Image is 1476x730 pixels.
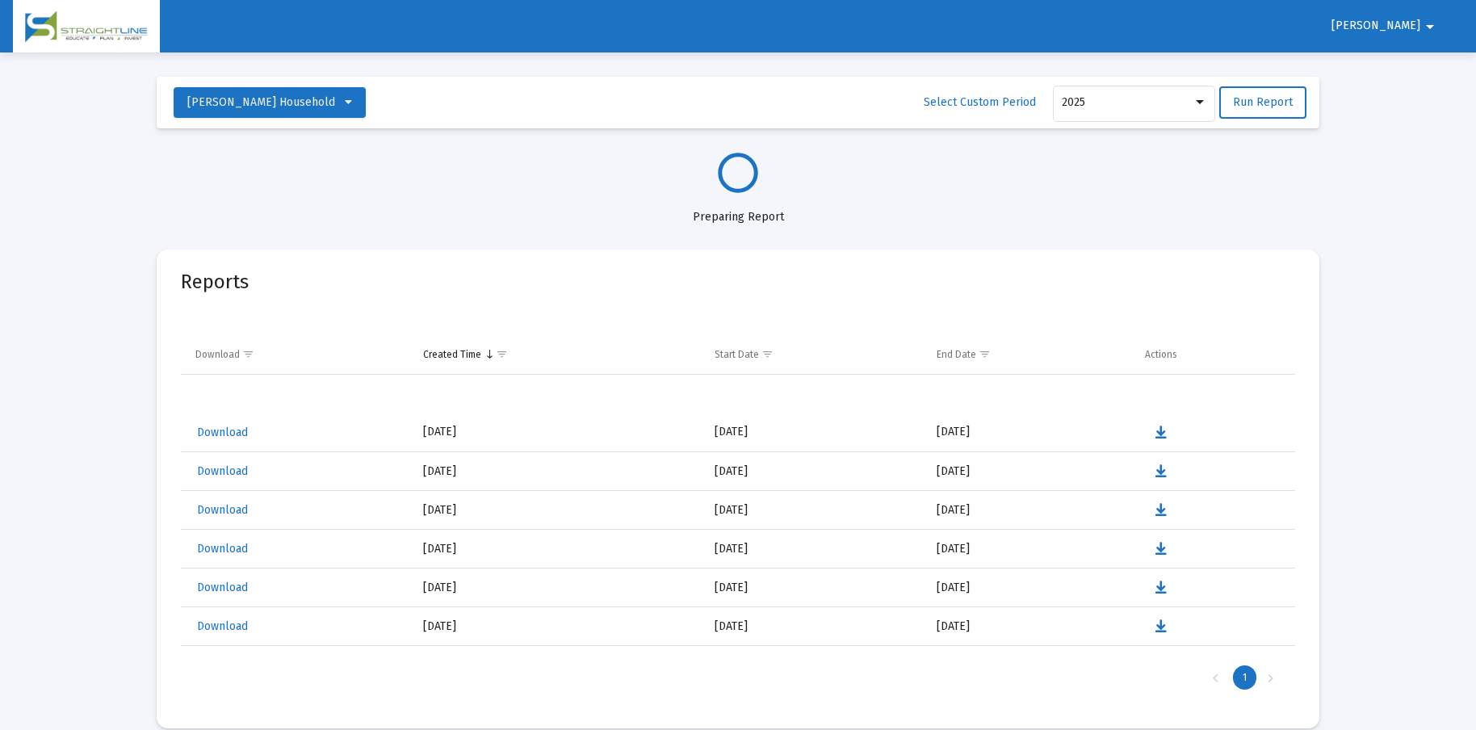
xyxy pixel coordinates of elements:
[25,10,148,43] img: Dashboard
[197,464,248,478] span: Download
[1233,95,1293,109] span: Run Report
[423,541,692,557] div: [DATE]
[703,646,925,685] td: [DATE]
[1312,10,1459,42] button: [PERSON_NAME]
[412,335,703,374] td: Column Created Time
[925,335,1134,374] td: Column End Date
[761,348,774,360] span: Show filter options for column 'Start Date'
[423,348,481,361] div: Created Time
[195,348,240,361] div: Download
[423,464,692,480] div: [DATE]
[715,348,759,361] div: Start Date
[197,426,248,439] span: Download
[925,452,1134,491] td: [DATE]
[925,491,1134,530] td: [DATE]
[925,568,1134,607] td: [DATE]
[496,348,508,360] span: Show filter options for column 'Created Time'
[181,655,1295,700] div: Page Navigation
[197,542,248,556] span: Download
[925,530,1134,568] td: [DATE]
[197,619,248,633] span: Download
[1420,10,1440,43] mat-icon: arrow_drop_down
[181,274,249,290] mat-card-title: Reports
[703,491,925,530] td: [DATE]
[979,348,991,360] span: Show filter options for column 'End Date'
[703,607,925,646] td: [DATE]
[197,581,248,594] span: Download
[174,87,366,118] button: [PERSON_NAME] Household
[242,348,254,360] span: Show filter options for column 'Download'
[925,607,1134,646] td: [DATE]
[703,568,925,607] td: [DATE]
[703,530,925,568] td: [DATE]
[1219,86,1306,119] button: Run Report
[1134,335,1295,374] td: Column Actions
[924,95,1036,109] span: Select Custom Period
[937,348,976,361] div: End Date
[197,503,248,517] span: Download
[1145,348,1177,361] div: Actions
[181,296,1295,700] div: Data grid
[157,193,1319,225] div: Preparing Report
[423,424,692,440] div: [DATE]
[1233,665,1256,690] div: Page 1
[187,95,335,109] span: [PERSON_NAME] Household
[925,646,1134,685] td: [DATE]
[423,502,692,518] div: [DATE]
[423,619,692,635] div: [DATE]
[1062,95,1085,109] span: 2025
[703,413,925,452] td: [DATE]
[1331,19,1420,33] span: [PERSON_NAME]
[181,335,412,374] td: Column Download
[1202,665,1229,690] div: Previous Page
[703,452,925,491] td: [DATE]
[423,580,692,596] div: [DATE]
[1257,665,1284,690] div: Next Page
[925,413,1134,452] td: [DATE]
[703,335,925,374] td: Column Start Date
